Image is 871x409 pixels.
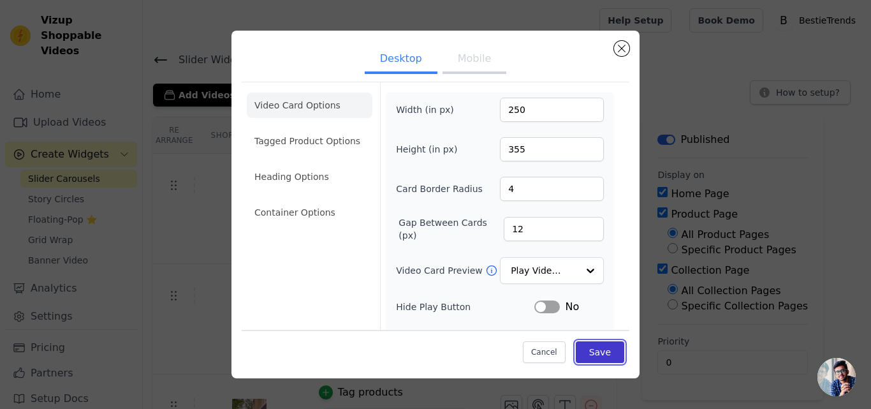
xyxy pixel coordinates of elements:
[399,216,504,242] label: Gap Between Cards (px)
[443,46,506,74] button: Mobile
[247,200,372,225] li: Container Options
[247,93,372,118] li: Video Card Options
[523,341,566,363] button: Cancel
[565,299,579,315] span: No
[247,164,372,190] li: Heading Options
[247,128,372,154] li: Tagged Product Options
[396,182,483,195] label: Card Border Radius
[614,41,629,56] button: Close modal
[396,301,534,313] label: Hide Play Button
[817,358,856,396] a: Open chat
[576,341,624,363] button: Save
[396,143,465,156] label: Height (in px)
[365,46,437,74] button: Desktop
[396,264,485,277] label: Video Card Preview
[396,103,465,116] label: Width (in px)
